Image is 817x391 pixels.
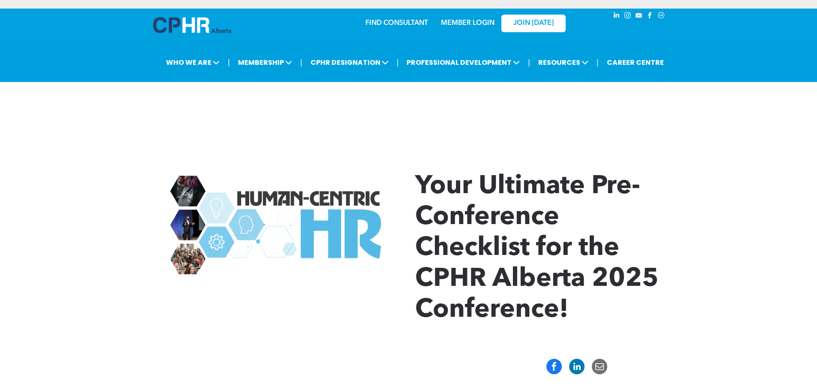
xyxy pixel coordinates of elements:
[604,55,666,70] a: CAREER CENTRE
[228,54,230,71] li: |
[163,55,222,70] span: WHO WE ARE
[536,55,591,70] span: RESOURCES
[397,54,399,71] li: |
[528,54,530,71] li: |
[657,11,666,22] a: Social network
[634,11,644,22] a: youtube
[645,11,655,22] a: facebook
[365,20,428,27] a: FIND CONSULTANT
[501,15,566,32] a: JOIN [DATE]
[404,55,522,70] span: PROFESSIONAL DEVELOPMENT
[300,54,302,71] li: |
[513,19,554,27] span: JOIN [DATE]
[623,11,633,22] a: instagram
[612,11,621,22] a: linkedin
[597,54,599,71] li: |
[308,55,391,70] span: CPHR DESIGNATION
[415,174,659,323] span: Your Ultimate Pre-Conference Checklist for the CPHR Alberta 2025 Conference!
[153,17,231,33] img: A blue and white logo for cp alberta
[441,20,494,27] a: MEMBER LOGIN
[235,55,295,70] span: MEMBERSHIP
